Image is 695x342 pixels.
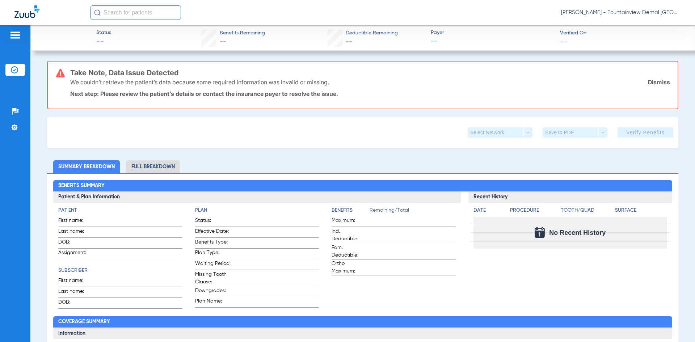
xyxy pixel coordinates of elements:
[615,207,667,214] h4: Surface
[431,37,554,46] span: --
[53,191,460,203] h3: Patient & Plan Information
[659,307,695,342] iframe: Chat Widget
[53,160,120,173] li: Summary Breakdown
[473,207,504,217] app-breakdown-title: Date
[195,217,231,227] span: Status:
[332,228,367,243] span: Ind. Deductible:
[195,287,231,297] span: Downgrades:
[332,207,370,214] h4: Benefits
[53,316,672,328] h2: Coverage Summary
[70,69,670,76] h3: Take Note, Data Issue Detected
[510,207,558,217] app-breakdown-title: Procedure
[58,267,182,274] h4: Subscriber
[561,207,612,214] h4: Tooth/Quad
[195,260,231,270] span: Waiting Period:
[346,29,398,37] span: Deductible Remaining
[370,207,455,217] span: Remaining/Total
[332,207,370,217] app-breakdown-title: Benefits
[615,207,667,217] app-breakdown-title: Surface
[560,38,568,45] span: --
[431,29,554,37] span: Payer
[58,228,94,237] span: Last name:
[58,277,94,287] span: First name:
[510,207,558,214] h4: Procedure
[126,160,180,173] li: Full Breakdown
[53,180,672,192] h2: Benefits Summary
[560,29,683,37] span: Verified On
[90,5,181,20] input: Search for patients
[332,260,367,275] span: Ortho Maximum:
[195,297,231,307] span: Plan Name:
[9,31,21,39] img: hamburger-icon
[549,229,606,236] span: No Recent History
[58,299,94,308] span: DOB:
[535,227,545,238] img: Calendar
[561,207,612,217] app-breakdown-title: Tooth/Quad
[195,249,231,259] span: Plan Type:
[220,38,226,45] span: --
[195,207,319,214] h4: Plan
[58,288,94,297] span: Last name:
[195,271,231,286] span: Missing Tooth Clause:
[58,249,94,259] span: Assignment:
[53,328,672,339] h3: Information
[561,9,681,16] span: [PERSON_NAME] - Fountainview Dental [GEOGRAPHIC_DATA]
[56,69,65,77] img: error-icon
[195,228,231,237] span: Effective Date:
[96,37,111,47] span: --
[70,90,670,97] p: Next step: Please review the patient’s details or contact the insurance payer to resolve the issue.
[94,9,101,16] img: Search Icon
[58,207,182,214] h4: Patient
[96,29,111,37] span: Status
[648,79,670,86] a: Dismiss
[70,79,329,86] p: We couldn’t retrieve the patient’s data because some required information was invalid or missing.
[332,244,367,259] span: Fam. Deductible:
[195,238,231,248] span: Benefits Type:
[14,5,39,18] img: Zuub Logo
[220,29,265,37] span: Benefits Remaining
[332,217,367,227] span: Maximum:
[473,207,504,214] h4: Date
[468,191,672,203] h3: Recent History
[346,38,352,45] span: --
[58,238,94,248] span: DOB:
[58,217,94,227] span: First name:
